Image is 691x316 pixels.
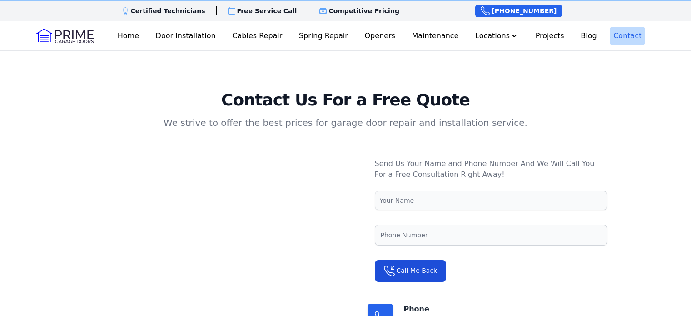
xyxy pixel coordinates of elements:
a: Maintenance [408,27,462,45]
a: Contact [610,27,645,45]
a: Blog [577,27,600,45]
a: Openers [361,27,399,45]
button: Call Me Back [375,260,447,282]
a: [PHONE_NUMBER] [475,5,562,17]
p: Free Service Call [237,6,297,15]
p: Competitive Pricing [328,6,399,15]
input: Your Name [375,191,607,210]
a: Spring Repair [295,27,352,45]
p: Certified Technicians [131,6,205,15]
h2: Contact Us For a Free Quote [55,91,636,109]
img: Logo [36,29,94,43]
a: Door Installation [152,27,219,45]
p: Phone [404,304,471,315]
a: Home [114,27,143,45]
a: Projects [532,27,568,45]
p: We strive to offer the best prices for garage door repair and installation service. [55,116,636,129]
button: Locations [472,27,522,45]
input: Phone Number [375,225,607,246]
p: Send Us Your Name and Phone Number And We Will Call You For a Free Consultation Right Away! [375,158,607,180]
a: Cables Repair [229,27,286,45]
